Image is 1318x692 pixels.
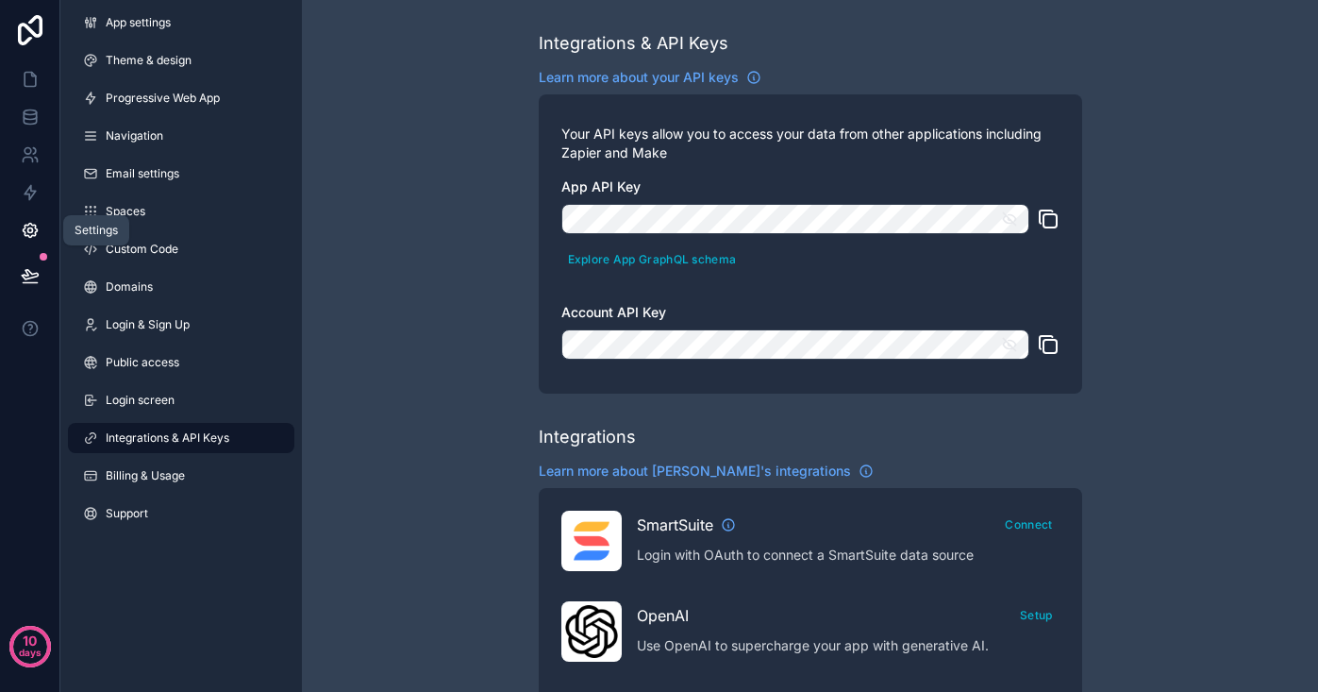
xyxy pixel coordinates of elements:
[19,639,42,666] p: days
[106,279,153,295] span: Domains
[637,636,1059,655] p: Use OpenAI to supercharge your app with generative AI.
[68,83,294,113] a: Progressive Web App
[68,159,294,189] a: Email settings
[539,30,728,57] div: Integrations & API Keys
[106,430,229,446] span: Integrations & API Keys
[68,8,294,38] a: App settings
[637,514,713,536] span: SmartSuite
[1013,601,1059,629] button: Setup
[68,461,294,491] a: Billing & Usage
[565,605,618,658] img: OpenAI
[68,272,294,302] a: Domains
[561,178,641,194] span: App API Key
[637,604,689,627] span: OpenAI
[539,462,851,481] span: Learn more about [PERSON_NAME]'s integrations
[106,242,178,257] span: Custom Code
[68,347,294,378] a: Public access
[68,498,294,529] a: Support
[68,45,294,76] a: Theme & design
[561,304,666,320] span: Account API Key
[561,245,743,273] button: Explore App GraphQL schema
[106,166,179,181] span: Email settings
[68,196,294,227] a: Spaces
[106,53,192,68] span: Theme & design
[68,310,294,340] a: Login & Sign Up
[539,68,739,87] span: Learn more about your API keys
[106,468,185,483] span: Billing & Usage
[68,423,294,453] a: Integrations & API Keys
[68,234,294,264] a: Custom Code
[68,121,294,151] a: Navigation
[23,632,37,650] p: 10
[106,355,179,370] span: Public access
[539,424,636,450] div: Integrations
[106,317,190,332] span: Login & Sign Up
[106,15,171,30] span: App settings
[539,462,874,481] a: Learn more about [PERSON_NAME]'s integrations
[561,125,1059,162] p: Your API keys allow you to access your data from other applications including Zapier and Make
[998,511,1059,538] button: Connect
[561,248,743,267] a: Explore App GraphQL schema
[68,385,294,415] a: Login screen
[106,91,220,106] span: Progressive Web App
[75,223,118,238] div: Settings
[106,128,163,143] span: Navigation
[637,546,1059,565] p: Login with OAuth to connect a SmartSuite data source
[1013,604,1059,623] a: Setup
[565,515,618,567] img: SmartSuite
[539,68,761,87] a: Learn more about your API keys
[106,204,145,219] span: Spaces
[106,393,175,408] span: Login screen
[106,506,148,521] span: Support
[998,514,1059,532] a: Connect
